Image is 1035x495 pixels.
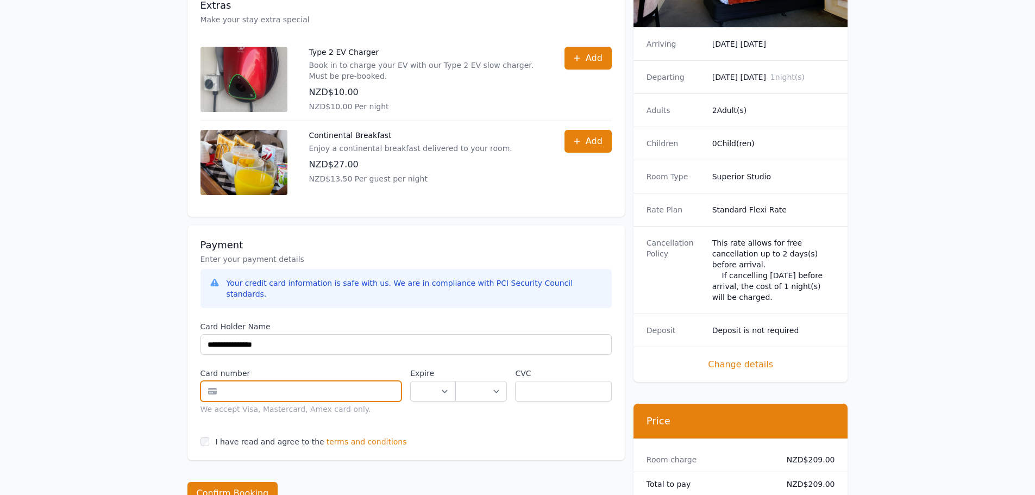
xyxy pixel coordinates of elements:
dt: Rate Plan [647,204,704,215]
dd: NZD$209.00 [778,454,835,465]
p: Book in to charge your EV with our Type 2 EV slow charger. Must be pre-booked. [309,60,543,82]
span: 1 night(s) [770,73,805,82]
dt: Room Type [647,171,704,182]
p: Enjoy a continental breakfast delivered to your room. [309,143,512,154]
p: NZD$13.50 Per guest per night [309,173,512,184]
span: Add [586,52,603,65]
span: terms and conditions [327,436,407,447]
dt: Adults [647,105,704,116]
div: We accept Visa, Mastercard, Amex card only. [200,404,402,415]
button: Add [564,47,612,70]
dt: Deposit [647,325,704,336]
label: Card Holder Name [200,321,612,332]
span: Add [586,135,603,148]
label: Expire [410,368,455,379]
dd: 0 Child(ren) [712,138,835,149]
label: . [455,368,506,379]
p: Continental Breakfast [309,130,512,141]
p: Type 2 EV Charger [309,47,543,58]
img: Type 2 EV Charger [200,47,287,112]
dt: Departing [647,72,704,83]
p: NZD$10.00 [309,86,543,99]
dt: Room charge [647,454,769,465]
dt: Children [647,138,704,149]
dt: Arriving [647,39,704,49]
div: Your credit card information is safe with us. We are in compliance with PCI Security Council stan... [227,278,603,299]
p: Make your stay extra special [200,14,612,25]
dt: Total to pay [647,479,769,490]
dt: Cancellation Policy [647,237,704,303]
label: CVC [515,368,611,379]
dd: Standard Flexi Rate [712,204,835,215]
button: Add [564,130,612,153]
dd: Superior Studio [712,171,835,182]
p: NZD$10.00 Per night [309,101,543,112]
h3: Payment [200,239,612,252]
label: Card number [200,368,402,379]
label: I have read and agree to the [216,437,324,446]
img: Continental Breakfast [200,130,287,195]
dd: Deposit is not required [712,325,835,336]
dd: [DATE] [DATE] [712,39,835,49]
p: NZD$27.00 [309,158,512,171]
h3: Price [647,415,835,428]
dd: 2 Adult(s) [712,105,835,116]
dd: [DATE] [DATE] [712,72,835,83]
div: This rate allows for free cancellation up to 2 days(s) before arrival. If cancelling [DATE] befor... [712,237,835,303]
dd: NZD$209.00 [778,479,835,490]
span: Change details [647,358,835,371]
p: Enter your payment details [200,254,612,265]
